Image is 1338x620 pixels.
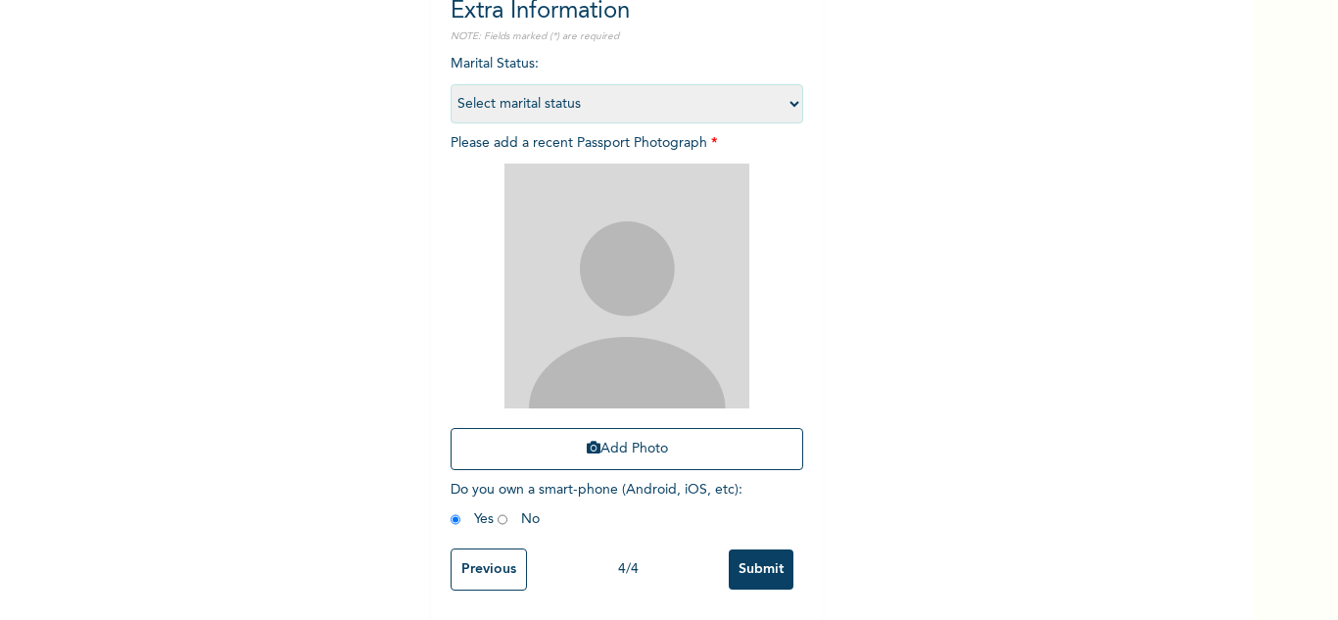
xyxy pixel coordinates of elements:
input: Submit [729,549,793,590]
input: Previous [451,548,527,591]
span: Please add a recent Passport Photograph [451,136,803,480]
button: Add Photo [451,428,803,470]
p: NOTE: Fields marked (*) are required [451,29,803,44]
span: Do you own a smart-phone (Android, iOS, etc) : Yes No [451,483,742,526]
div: 4 / 4 [527,559,729,580]
img: Crop [504,164,749,408]
span: Marital Status : [451,57,803,111]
